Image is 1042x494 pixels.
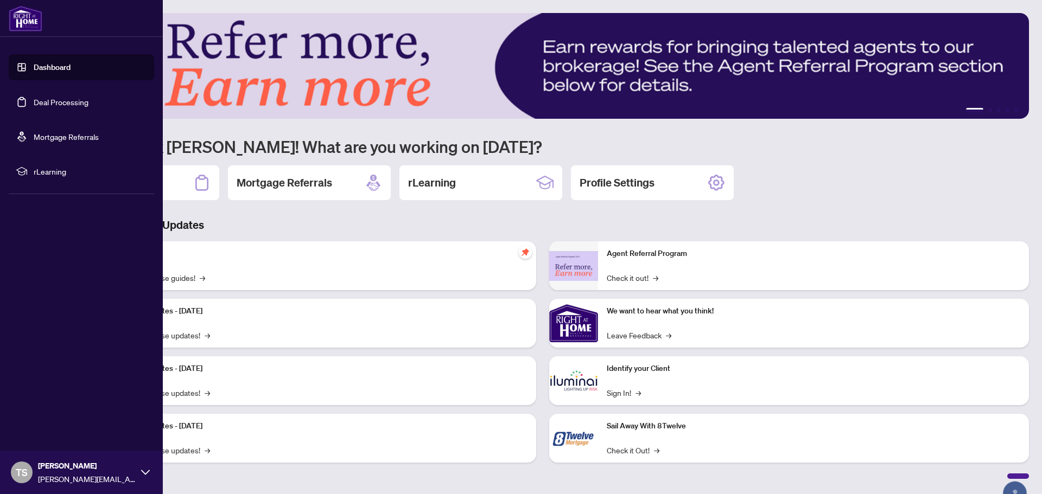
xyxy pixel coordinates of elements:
p: We want to hear what you think! [607,305,1020,317]
a: Deal Processing [34,97,88,107]
button: 2 [988,108,992,112]
span: pushpin [519,246,532,259]
span: [PERSON_NAME][EMAIL_ADDRESS][PERSON_NAME][DOMAIN_NAME] [38,473,136,485]
a: Leave Feedback→ [607,329,671,341]
span: → [666,329,671,341]
p: Self-Help [114,248,528,260]
a: Check it out!→ [607,272,658,284]
p: Identify your Client [607,363,1020,375]
h2: rLearning [408,175,456,190]
span: → [200,272,205,284]
button: 1 [966,108,983,112]
span: → [654,444,659,456]
img: Sail Away With 8Twelve [549,414,598,463]
button: 4 [1005,108,1009,112]
p: Platform Updates - [DATE] [114,363,528,375]
p: Platform Updates - [DATE] [114,305,528,317]
h2: Mortgage Referrals [237,175,332,190]
a: Check it Out!→ [607,444,659,456]
img: Agent Referral Program [549,251,598,281]
span: → [636,387,641,399]
h1: Welcome back [PERSON_NAME]! What are you working on [DATE]? [56,136,1029,157]
button: 3 [996,108,1001,112]
a: Mortgage Referrals [34,132,99,142]
span: → [205,329,210,341]
span: → [205,387,210,399]
h2: Profile Settings [580,175,655,190]
p: Sail Away With 8Twelve [607,420,1020,432]
span: rLearning [34,165,147,177]
span: → [653,272,658,284]
span: [PERSON_NAME] [38,460,136,472]
button: 5 [1014,108,1018,112]
span: TS [16,465,28,480]
img: We want to hear what you think! [549,299,598,348]
a: Dashboard [34,62,71,72]
h3: Brokerage & Industry Updates [56,217,1029,233]
img: Identify your Client [549,356,598,405]
img: logo [9,5,42,31]
span: → [205,444,210,456]
p: Agent Referral Program [607,248,1020,260]
img: Slide 0 [56,13,1029,119]
a: Sign In!→ [607,387,641,399]
p: Platform Updates - [DATE] [114,420,528,432]
button: Open asap [999,456,1031,489]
